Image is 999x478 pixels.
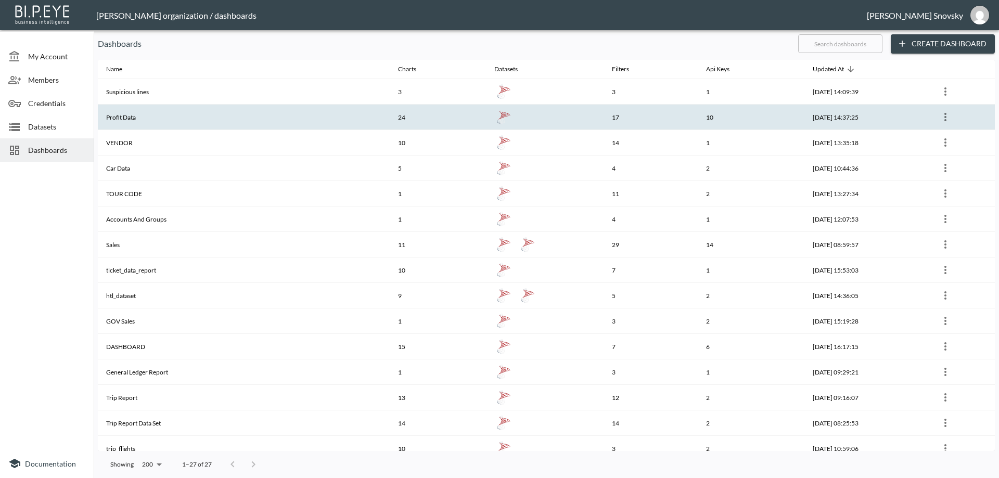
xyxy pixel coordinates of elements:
[604,436,698,461] th: 3
[98,37,790,50] p: Dashboards
[804,206,929,232] th: 2025-07-24, 12:07:53
[929,359,995,385] th: {"type":{"isMobxInjector":true,"displayName":"inject-with-userStore-stripeStore-dashboardsStore(O...
[486,359,604,385] th: {"type":"div","key":null,"ref":null,"props":{"style":{"display":"flex","gap":10},"children":[{"ty...
[798,31,882,57] input: Search dashboards
[604,359,698,385] th: 3
[804,436,929,461] th: 2025-05-25, 10:59:06
[929,156,995,181] th: {"type":{"isMobxInjector":true,"displayName":"inject-with-userStore-stripeStore-dashboardsStore(O...
[13,3,73,26] img: bipeye-logo
[604,206,698,232] th: 4
[390,436,486,461] th: 10
[963,3,996,28] button: gils@amsalem.com
[970,6,989,24] img: e1d6fdeb492d5bd457900032a53483e8
[698,334,804,359] th: 6
[891,34,995,54] button: Create Dashboard
[110,460,134,469] p: Showing
[98,308,390,334] th: GOV Sales
[496,186,511,201] img: mssql icon
[804,232,929,257] th: 2025-07-23, 08:59:57
[28,51,85,62] span: My Account
[496,263,511,277] img: mssql icon
[496,339,511,354] img: mssql icon
[496,212,511,226] img: mssql icon
[929,181,995,206] th: {"type":{"isMobxInjector":true,"displayName":"inject-with-userStore-stripeStore-dashboardsStore(O...
[98,156,390,181] th: Car Data
[698,130,804,156] th: 1
[496,441,511,456] img: mssql icon
[486,283,604,308] th: {"type":"div","key":null,"ref":null,"props":{"style":{"display":"flex","gap":10},"children":[{"ty...
[604,232,698,257] th: 29
[8,457,85,470] a: Documentation
[390,359,486,385] th: 1
[486,130,604,156] th: {"type":"div","key":null,"ref":null,"props":{"style":{"display":"flex","gap":10},"children":[{"ty...
[496,110,511,124] img: mssql icon
[98,436,390,461] th: trip_flights
[496,390,511,405] img: mssql icon
[494,312,513,330] a: Sales
[698,105,804,130] th: 10
[486,334,604,359] th: {"type":"div","key":null,"ref":null,"props":{"style":{"display":"flex","gap":10},"children":[{"ty...
[486,156,604,181] th: {"type":"div","key":null,"ref":null,"props":{"style":{"display":"flex","gap":10},"children":[{"ty...
[106,63,136,75] span: Name
[804,105,929,130] th: 2025-08-20, 14:37:25
[98,206,390,232] th: Accounts And Groups
[486,308,604,334] th: {"type":"div","key":null,"ref":null,"props":{"style":{"display":"flex","gap":10},"children":[{"ty...
[929,334,995,359] th: {"type":{"isMobxInjector":true,"displayName":"inject-with-userStore-stripeStore-dashboardsStore(O...
[929,79,995,105] th: {"type":{"isMobxInjector":true,"displayName":"inject-with-userStore-stripeStore-dashboardsStore(O...
[98,334,390,359] th: DASHBOARD
[496,161,511,175] img: mssql icon
[937,262,954,278] button: more
[929,257,995,283] th: {"type":{"isMobxInjector":true,"displayName":"inject-with-userStore-stripeStore-dashboardsStore(O...
[804,130,929,156] th: 2025-08-18, 13:35:18
[929,232,995,257] th: {"type":{"isMobxInjector":true,"displayName":"inject-with-userStore-stripeStore-dashboardsStore(O...
[937,440,954,457] button: more
[494,108,513,126] a: Profit Report
[390,385,486,410] th: 13
[494,82,513,101] a: dw_suspiciouslines
[496,416,511,430] img: mssql icon
[698,181,804,206] th: 2
[698,79,804,105] th: 1
[494,286,513,305] a: htl_dataset
[937,109,954,125] button: more
[604,105,698,130] th: 17
[929,283,995,308] th: {"type":{"isMobxInjector":true,"displayName":"inject-with-userStore-stripeStore-dashboardsStore(O...
[604,334,698,359] th: 7
[804,359,929,385] th: 2025-06-09, 09:29:21
[28,121,85,132] span: Datasets
[390,105,486,130] th: 24
[28,74,85,85] span: Members
[494,210,513,228] a: Account_group
[390,156,486,181] th: 5
[604,79,698,105] th: 3
[390,308,486,334] th: 1
[496,365,511,379] img: mssql icon
[604,385,698,410] th: 12
[496,288,511,303] img: mssql icon
[494,388,513,407] a: Trip with ticket status
[494,133,513,152] a: VENDOR
[486,436,604,461] th: {"type":"div","key":null,"ref":null,"props":{"style":{"display":"flex","gap":10},"children":[{"ty...
[486,410,604,436] th: {"type":"div","key":null,"ref":null,"props":{"style":{"display":"flex","gap":10},"children":[{"ty...
[804,156,929,181] th: 2025-08-10, 10:44:36
[98,130,390,156] th: VENDOR
[937,236,954,253] button: more
[98,79,390,105] th: Suspicious lines
[804,308,929,334] th: 2025-07-07, 15:19:28
[390,283,486,308] th: 9
[929,410,995,436] th: {"type":{"isMobxInjector":true,"displayName":"inject-with-userStore-stripeStore-dashboardsStore(O...
[494,184,513,203] a: TourCode
[804,283,929,308] th: 2025-07-17, 14:36:05
[518,235,537,254] a: Error Report
[496,314,511,328] img: mssql icon
[98,410,390,436] th: Trip Report Data Set
[390,79,486,105] th: 3
[929,130,995,156] th: {"type":{"isMobxInjector":true,"displayName":"inject-with-userStore-stripeStore-dashboardsStore(O...
[929,385,995,410] th: {"type":{"isMobxInjector":true,"displayName":"inject-with-userStore-stripeStore-dashboardsStore(O...
[698,308,804,334] th: 2
[929,206,995,232] th: {"type":{"isMobxInjector":true,"displayName":"inject-with-userStore-stripeStore-dashboardsStore(O...
[486,206,604,232] th: {"type":"div","key":null,"ref":null,"props":{"style":{"display":"flex","gap":10},"children":[{"ty...
[937,364,954,380] button: more
[486,79,604,105] th: {"type":"div","key":null,"ref":null,"props":{"style":{"display":"flex","gap":10},"children":[{"ty...
[813,63,844,75] div: Updated At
